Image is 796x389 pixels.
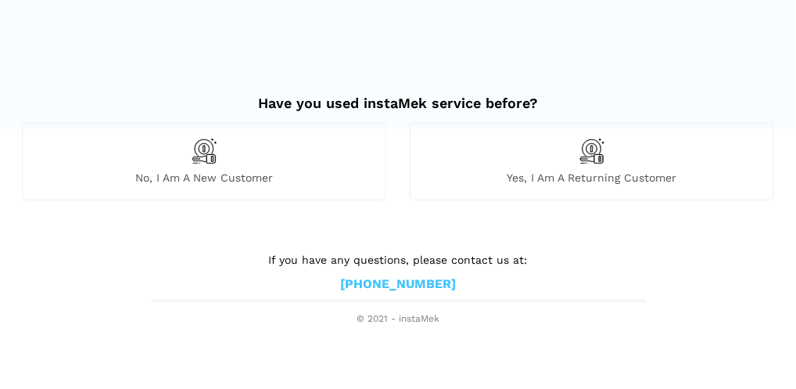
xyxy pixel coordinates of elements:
span: Yes, I am a returning customer [411,171,773,185]
span: © 2021 - instaMek [152,313,644,326]
a: [PHONE_NUMBER] [340,276,456,293]
h2: Have you used instaMek service before? [22,79,774,112]
span: No, I am a new customer [23,171,385,185]
p: If you have any questions, please contact us at: [152,251,644,268]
